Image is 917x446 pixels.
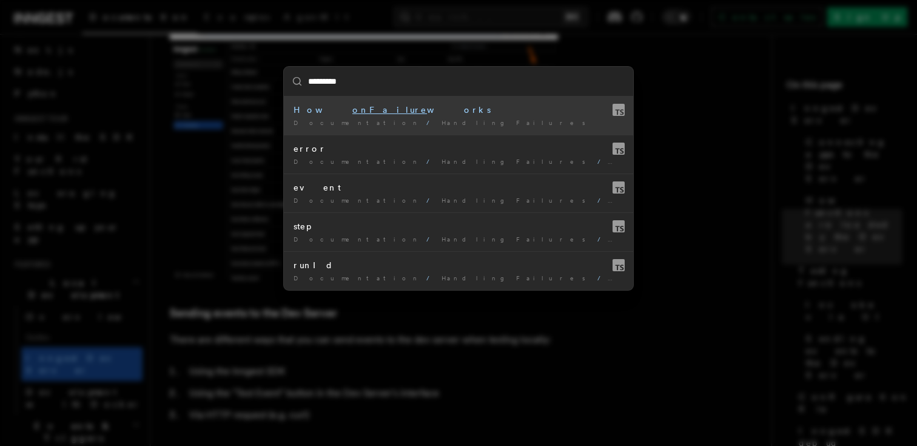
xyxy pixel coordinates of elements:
[294,158,422,165] span: Documentation
[294,104,623,116] div: How works
[426,274,437,282] span: /
[597,158,608,165] span: /
[597,235,608,243] span: /
[442,235,593,243] span: Handling Failures
[597,274,608,282] span: /
[294,119,422,126] span: Documentation
[352,105,427,115] mark: onFailure
[294,274,422,282] span: Documentation
[426,197,437,204] span: /
[442,158,593,165] span: Handling Failures
[426,235,437,243] span: /
[597,197,608,204] span: /
[442,197,593,204] span: Handling Failures
[442,274,593,282] span: Handling Failures
[294,143,623,155] div: error
[426,158,437,165] span: /
[442,119,593,126] span: Handling Failures
[294,235,422,243] span: Documentation
[294,220,623,232] div: step
[294,181,623,194] div: event
[426,119,437,126] span: /
[294,259,623,271] div: runId
[294,197,422,204] span: Documentation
